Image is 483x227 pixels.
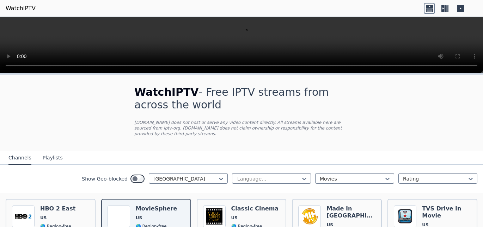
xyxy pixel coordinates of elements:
h1: - Free IPTV streams from across the world [134,86,349,111]
h6: HBO 2 East [40,205,75,212]
h6: MovieSphere [136,205,177,212]
p: [DOMAIN_NAME] does not host or serve any video content directly. All streams available here are s... [134,120,349,137]
a: iptv-org [164,126,180,131]
a: WatchIPTV [6,4,36,13]
h6: Classic Cinema [231,205,279,212]
label: Show Geo-blocked [82,175,128,182]
button: Playlists [43,151,63,165]
h6: Made In [GEOGRAPHIC_DATA] [326,205,375,219]
span: US [40,215,47,221]
button: Channels [8,151,31,165]
span: US [231,215,238,221]
span: US [136,215,142,221]
span: WatchIPTV [134,86,199,98]
h6: TVS Drive In Movie [422,205,471,219]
